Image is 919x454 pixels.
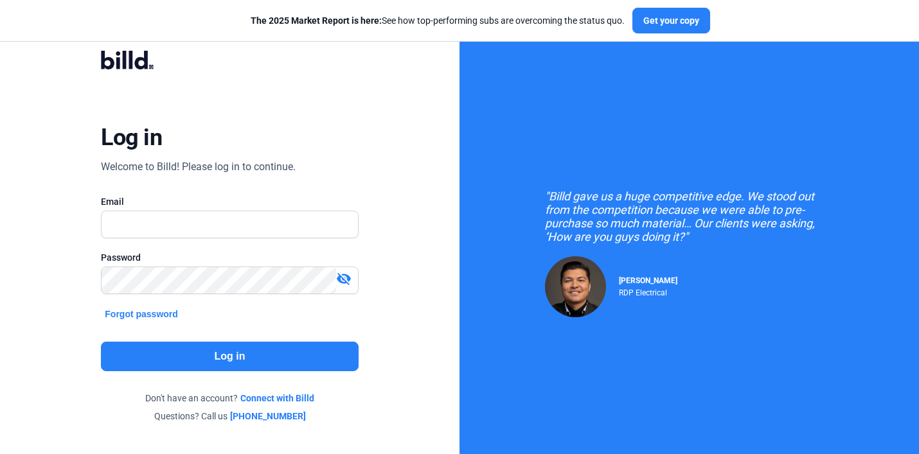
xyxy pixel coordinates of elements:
a: Connect with Billd [240,392,314,405]
div: RDP Electrical [619,285,677,297]
div: Email [101,195,358,208]
div: Password [101,251,358,264]
a: [PHONE_NUMBER] [230,410,306,423]
div: Don't have an account? [101,392,358,405]
div: Log in [101,123,162,152]
button: Forgot password [101,307,182,321]
button: Get your copy [632,8,710,33]
span: [PERSON_NAME] [619,276,677,285]
img: Raul Pacheco [545,256,606,317]
div: Questions? Call us [101,410,358,423]
span: The 2025 Market Report is here: [251,15,382,26]
div: Welcome to Billd! Please log in to continue. [101,159,296,175]
button: Log in [101,342,358,371]
mat-icon: visibility_off [336,271,352,286]
div: "Billd gave us a huge competitive edge. We stood out from the competition because we were able to... [545,189,834,243]
div: See how top-performing subs are overcoming the status quo. [251,14,625,27]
